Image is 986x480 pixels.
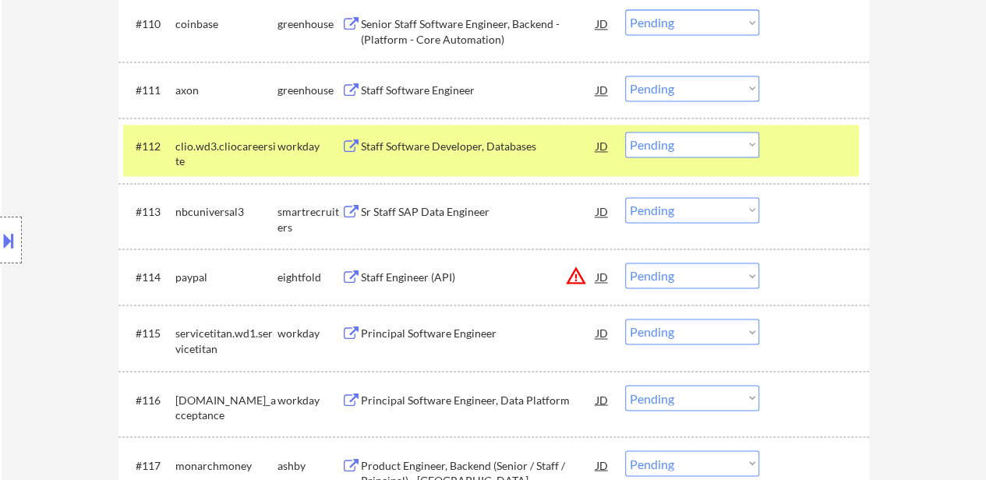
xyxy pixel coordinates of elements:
button: warning_amber [565,265,587,287]
div: JD [595,450,610,478]
div: greenhouse [277,83,341,98]
div: #117 [136,457,163,473]
div: monarchmoney [175,457,277,473]
div: Principal Software Engineer [361,326,596,341]
div: #110 [136,16,163,32]
div: coinbase [175,16,277,32]
div: ashby [277,457,341,473]
div: #116 [136,392,163,408]
div: axon [175,83,277,98]
div: JD [595,263,610,291]
div: Staff Engineer (API) [361,270,596,285]
div: JD [595,132,610,160]
div: Staff Software Engineer [361,83,596,98]
div: JD [595,197,610,225]
div: JD [595,385,610,413]
div: Sr Staff SAP Data Engineer [361,204,596,220]
div: workday [277,326,341,341]
div: JD [595,76,610,104]
div: eightfold [277,270,341,285]
div: #111 [136,83,163,98]
div: Staff Software Developer, Databases [361,139,596,154]
div: workday [277,392,341,408]
div: JD [595,319,610,347]
div: Principal Software Engineer, Data Platform [361,392,596,408]
div: workday [277,139,341,154]
div: JD [595,9,610,37]
div: [DOMAIN_NAME]_acceptance [175,392,277,422]
div: Senior Staff Software Engineer, Backend - (Platform - Core Automation) [361,16,596,47]
div: greenhouse [277,16,341,32]
div: smartrecruiters [277,204,341,235]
